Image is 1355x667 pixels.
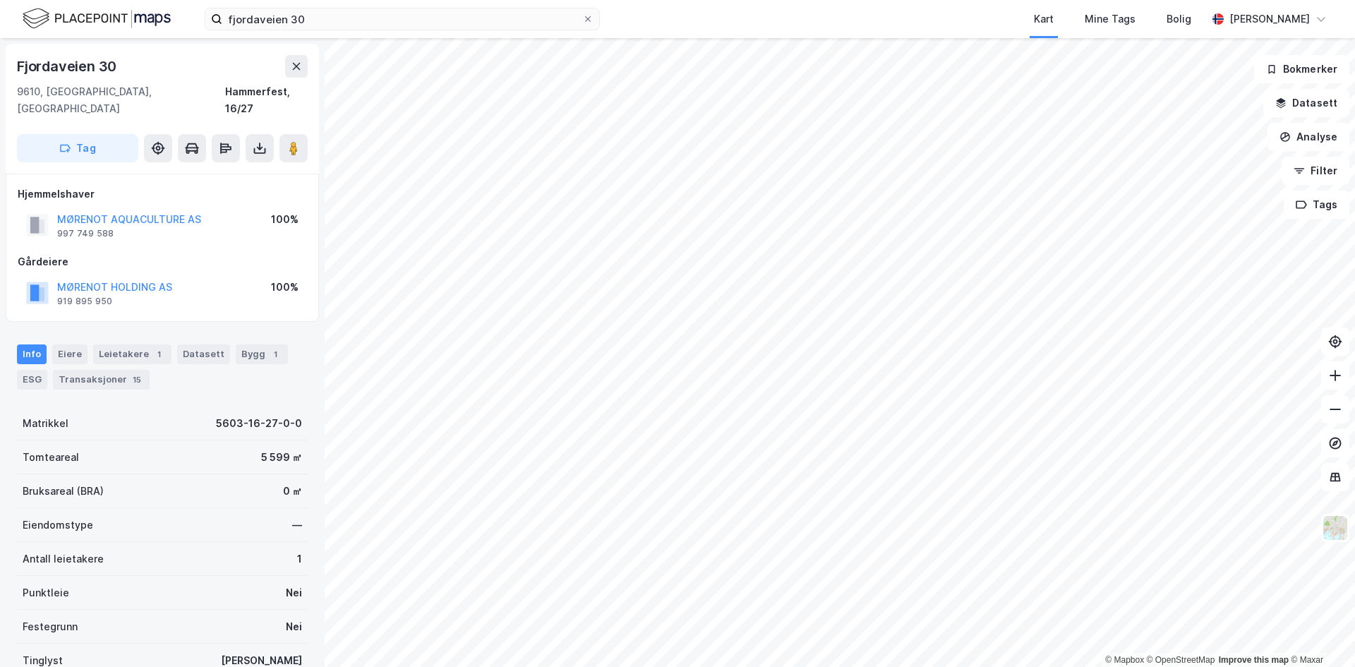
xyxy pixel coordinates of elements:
div: 5603-16-27-0-0 [216,415,302,432]
div: [PERSON_NAME] [1229,11,1310,28]
img: logo.f888ab2527a4732fd821a326f86c7f29.svg [23,6,171,31]
iframe: Chat Widget [1284,599,1355,667]
div: Mine Tags [1085,11,1136,28]
div: 9610, [GEOGRAPHIC_DATA], [GEOGRAPHIC_DATA] [17,83,225,117]
button: Tags [1284,191,1349,219]
div: Antall leietakere [23,551,104,567]
div: Bolig [1167,11,1191,28]
div: 1 [152,347,166,361]
div: 1 [297,551,302,567]
div: Matrikkel [23,415,68,432]
div: 100% [271,211,299,228]
div: ESG [17,370,47,390]
div: — [292,517,302,534]
input: Søk på adresse, matrikkel, gårdeiere, leietakere eller personer [222,8,582,30]
div: Hjemmelshaver [18,186,307,203]
div: 997 749 588 [57,228,114,239]
div: Transaksjoner [53,370,150,390]
div: Fjordaveien 30 [17,55,119,78]
a: OpenStreetMap [1147,655,1215,665]
div: 5 599 ㎡ [261,449,302,466]
a: Mapbox [1105,655,1144,665]
div: 15 [130,373,144,387]
button: Tag [17,134,138,162]
a: Improve this map [1219,655,1289,665]
div: Festegrunn [23,618,78,635]
div: Kontrollprogram for chat [1284,599,1355,667]
div: Nei [286,618,302,635]
div: Eiendomstype [23,517,93,534]
div: Eiere [52,344,88,364]
div: Info [17,344,47,364]
div: Kart [1034,11,1054,28]
div: 919 895 950 [57,296,112,307]
div: 1 [268,347,282,361]
div: Bruksareal (BRA) [23,483,104,500]
div: Tomteareal [23,449,79,466]
div: Hammerfest, 16/27 [225,83,308,117]
button: Datasett [1263,89,1349,117]
div: Bygg [236,344,288,364]
button: Analyse [1267,123,1349,151]
button: Filter [1282,157,1349,185]
div: 100% [271,279,299,296]
div: 0 ㎡ [283,483,302,500]
img: Z [1322,515,1349,541]
div: Leietakere [93,344,171,364]
div: Datasett [177,344,230,364]
div: Punktleie [23,584,69,601]
div: Nei [286,584,302,601]
button: Bokmerker [1254,55,1349,83]
div: Gårdeiere [18,253,307,270]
